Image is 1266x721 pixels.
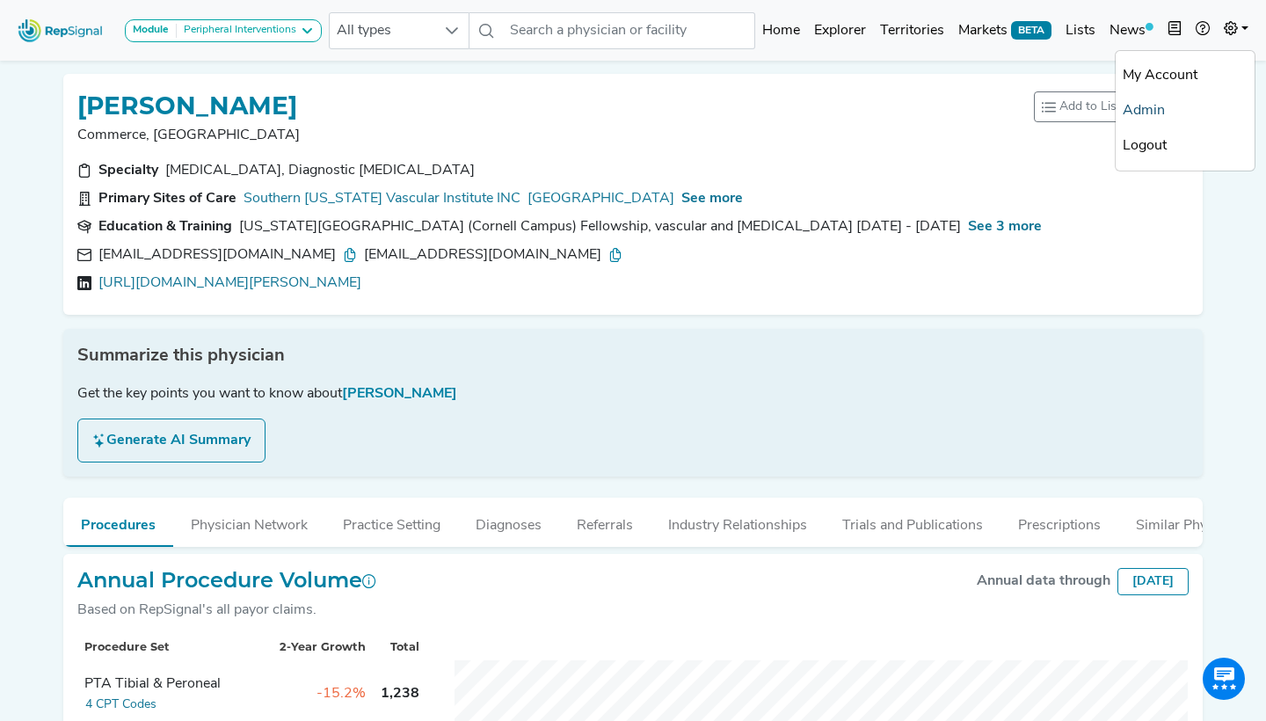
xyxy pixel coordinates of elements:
span: BETA [1011,21,1051,39]
span: Add to List [1059,98,1121,116]
a: Logout [1116,128,1255,164]
div: Education & Training [98,216,232,237]
div: New York Presbyterian Hospital (Cornell Campus) Fellowship, vascular and interventional radiology... [239,216,961,237]
button: 4 CPT Codes [84,695,157,715]
div: Primary Sites of Care [98,188,236,209]
div: Get the key points you want to know about [77,383,1189,404]
a: [GEOGRAPHIC_DATA] [527,188,674,209]
a: News [1102,13,1160,48]
button: Referrals [559,498,651,545]
button: Trials and Publications [825,498,1000,545]
button: Industry Relationships [651,498,825,545]
span: Summarize this physician [77,343,285,369]
a: Lists [1059,13,1102,48]
div: [EMAIL_ADDRESS][DOMAIN_NAME] [98,244,357,266]
button: Diagnoses [458,498,559,545]
a: Admin [1116,93,1255,128]
span: See more [681,192,743,206]
th: Procedure Set [77,634,271,659]
div: PTA Tibial & Peroneal [84,674,260,695]
span: See 3 more [968,220,1042,234]
th: 2-Year Growth [271,634,373,659]
button: Add to List [1034,91,1129,122]
button: Generate AI Summary [77,419,266,462]
div: Peripheral Interventions [177,24,296,38]
span: All types [330,13,435,48]
h2: Annual Procedure Volume [77,568,376,594]
p: Commerce, [GEOGRAPHIC_DATA] [77,125,1034,146]
input: Search a physician or facility [503,12,756,49]
h1: [PERSON_NAME] [77,91,297,121]
a: Home [755,13,807,48]
button: Practice Setting [325,498,458,545]
button: Intel Book [1160,13,1189,48]
strong: Module [133,25,169,35]
a: Explorer [807,13,873,48]
button: Prescriptions [1000,498,1118,545]
a: Southern [US_STATE] Vascular Institute INC [244,188,520,209]
button: Physician Network [173,498,325,545]
a: MarketsBETA [951,13,1059,48]
div: [DATE] [1117,568,1189,595]
div: [EMAIL_ADDRESS][DOMAIN_NAME] [364,244,622,266]
a: [URL][DOMAIN_NAME][PERSON_NAME] [98,273,361,294]
a: My Account [1116,58,1255,93]
th: Total [373,634,426,659]
div: Based on RepSignal's all payor claims. [77,600,376,621]
button: ModulePeripheral Interventions [125,19,322,42]
span: -15.2% [316,687,366,701]
a: Territories [873,13,951,48]
div: Specialty [98,160,158,181]
span: [PERSON_NAME] [342,387,457,401]
div: toolbar [1034,91,1189,122]
span: 1,238 [381,687,419,701]
button: Procedures [63,498,173,547]
div: Annual data through [977,571,1110,592]
div: Interventional Radiology, Diagnostic Radiology [165,160,475,181]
